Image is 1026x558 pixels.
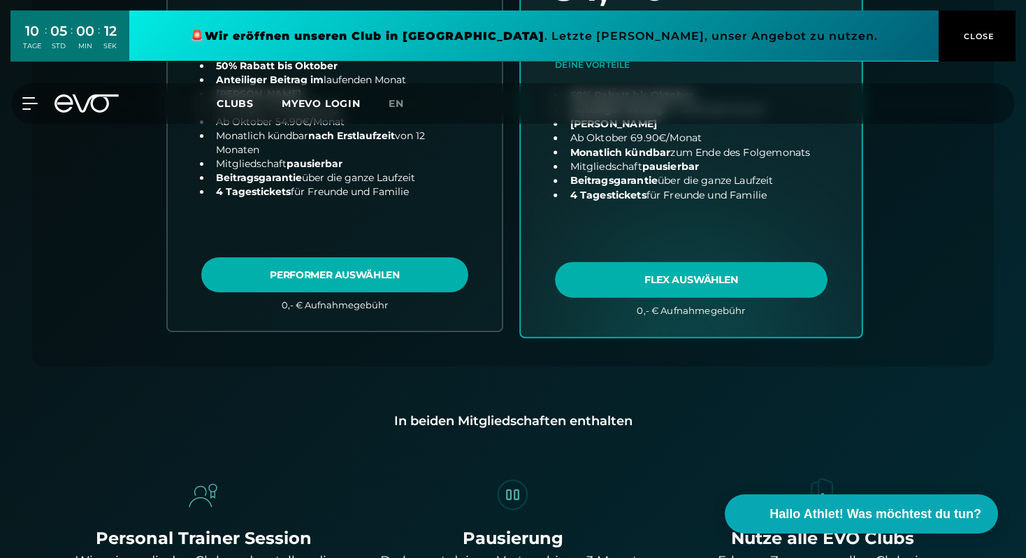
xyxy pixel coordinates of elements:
[389,96,421,112] a: en
[103,21,117,41] div: 12
[803,475,842,515] img: evofitness
[217,96,282,110] a: Clubs
[76,21,94,41] div: 00
[769,505,981,524] span: Hallo Athlet! Was möchtest du tun?
[71,22,73,59] div: :
[23,21,41,41] div: 10
[725,494,998,534] button: Hallo Athlet! Was möchtest du tun?
[103,41,117,51] div: SEK
[55,411,971,431] div: In beiden Mitgliedschaften enthalten
[98,22,100,59] div: :
[184,475,223,515] img: evofitness
[493,475,533,515] img: evofitness
[50,21,67,41] div: 05
[50,41,67,51] div: STD
[389,97,404,110] span: en
[364,526,663,551] div: Pausierung
[282,97,361,110] a: MYEVO LOGIN
[55,526,353,551] div: Personal Trainer Session
[23,41,41,51] div: TAGE
[45,22,47,59] div: :
[217,97,254,110] span: Clubs
[960,30,995,43] span: CLOSE
[76,41,94,51] div: MIN
[673,526,971,551] div: Nutze alle EVO Clubs
[939,10,1016,62] button: CLOSE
